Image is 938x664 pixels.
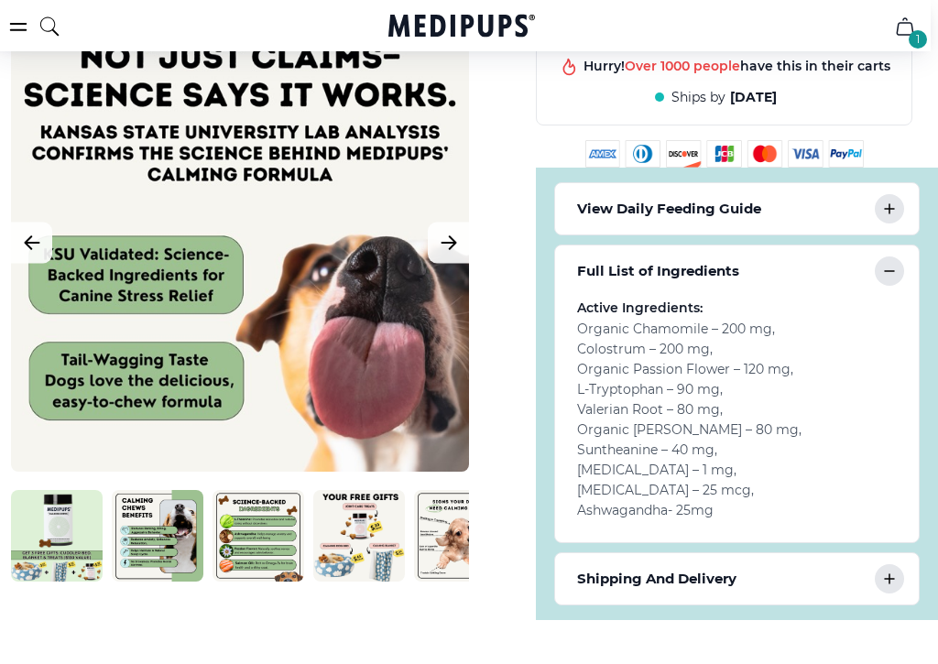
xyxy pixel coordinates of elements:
p: Shipping And Delivery [577,568,736,590]
button: Next Image [428,222,469,263]
img: Calming Dog Chews | Natural Dog Supplements [213,490,304,582]
p: View Daily Feeding Guide [577,198,761,220]
img: Calming Dog Chews | Natural Dog Supplements [414,490,506,582]
button: Previous Image [11,222,52,263]
div: 1 [909,30,927,49]
span: Active Ingredients: [577,299,703,317]
img: payment methods [585,140,864,168]
span: Over 1000 people [625,58,740,74]
span: Ships by [671,89,725,106]
div: Hurry! have this in their carts [584,58,890,75]
button: burger-menu [7,16,29,38]
span: [DATE] [730,89,777,106]
button: cart [883,5,927,49]
span: Organic Chamomile – 200 mg , Colostrum – 200 mg , Organic Passion Flower – 120 mg , L-Tryptophan ... [577,321,802,518]
img: Calming Dog Chews | Natural Dog Supplements [112,490,203,582]
p: Full List of Ingredients [577,260,739,282]
button: search [38,4,60,49]
a: Medipups [388,12,535,43]
img: Calming Dog Chews | Natural Dog Supplements [11,490,103,582]
img: Calming Dog Chews | Natural Dog Supplements [313,490,405,582]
